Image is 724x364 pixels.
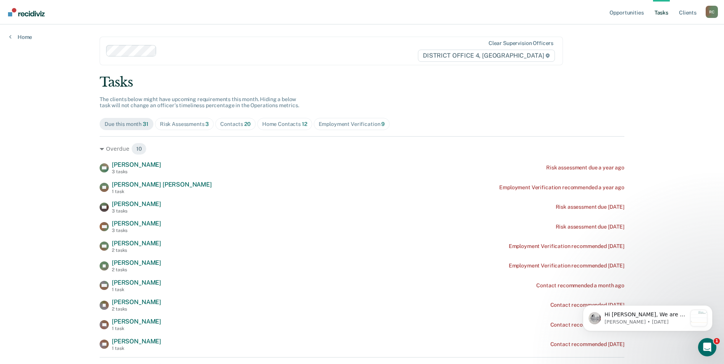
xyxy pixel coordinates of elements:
div: 1 task [112,326,161,331]
img: Recidiviz [8,8,45,16]
div: Risk Assessments [160,121,209,127]
div: 3 tasks [112,228,161,233]
div: 1 task [112,346,161,351]
div: 1 task [112,287,161,292]
div: 1 task [112,189,212,194]
p: Message from Kim, sent 1w ago [33,29,116,35]
span: 10 [131,143,147,155]
span: 1 [714,338,720,344]
button: Profile dropdown button [706,6,718,18]
a: Home [9,34,32,40]
span: [PERSON_NAME] [112,161,161,168]
iframe: Intercom live chat [698,338,716,356]
div: Contact recommended [DATE] [550,322,624,328]
span: [PERSON_NAME] [112,279,161,286]
div: Tasks [100,74,624,90]
span: [PERSON_NAME] [112,259,161,266]
div: Risk assessment due [DATE] [556,204,624,210]
span: [PERSON_NAME] [112,298,161,306]
div: 2 tasks [112,248,161,253]
span: [PERSON_NAME] [112,338,161,345]
div: 3 tasks [112,169,161,174]
span: 31 [143,121,148,127]
div: Employment Verification [319,121,385,127]
div: Clear supervision officers [489,40,553,47]
span: [PERSON_NAME] [PERSON_NAME] [112,181,212,188]
div: Contact recommended [DATE] [550,302,624,308]
div: Risk assessment due [DATE] [556,224,624,230]
div: 2 tasks [112,267,161,272]
div: Due this month [105,121,148,127]
span: [PERSON_NAME] [112,220,161,227]
iframe: Intercom notifications message [571,290,724,343]
div: Home Contacts [262,121,307,127]
div: Employment Verification recommended [DATE] [509,243,624,250]
div: Contact recommended a month ago [536,282,624,289]
span: DISTRICT OFFICE 4, [GEOGRAPHIC_DATA] [418,50,555,62]
div: Overdue 10 [100,143,624,155]
div: Contacts [220,121,251,127]
div: 2 tasks [112,306,161,312]
span: 12 [302,121,307,127]
div: Employment Verification recommended [DATE] [509,263,624,269]
span: [PERSON_NAME] [112,240,161,247]
div: 3 tasks [112,208,161,214]
span: 3 [205,121,209,127]
span: [PERSON_NAME] [112,200,161,208]
div: Risk assessment due a year ago [546,164,624,171]
span: Hi [PERSON_NAME], We are so excited to announce a brand new feature: AI case note search! 📣 Findi... [33,21,116,217]
span: 20 [244,121,251,127]
span: [PERSON_NAME] [112,318,161,325]
div: Contact recommended [DATE] [550,341,624,348]
span: The clients below might have upcoming requirements this month. Hiding a below task will not chang... [100,96,299,109]
div: Employment Verification recommended a year ago [499,184,624,191]
span: 9 [381,121,385,127]
div: R C [706,6,718,18]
